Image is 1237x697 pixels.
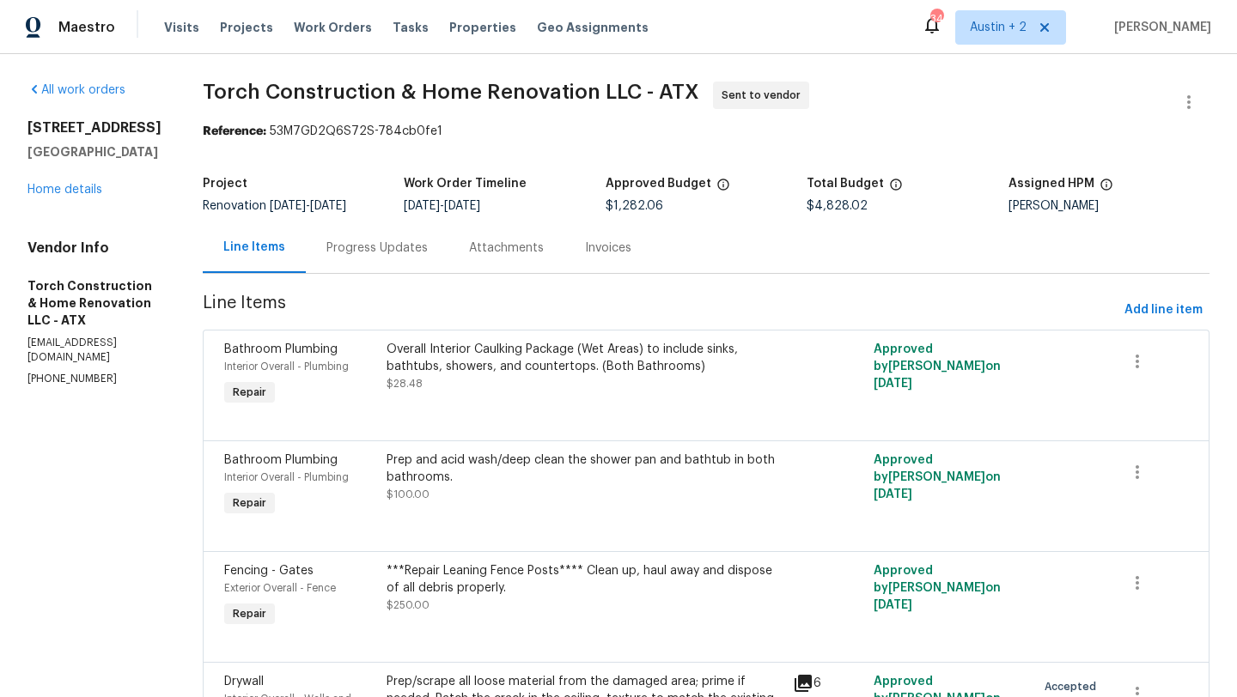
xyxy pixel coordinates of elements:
[874,343,1001,390] span: Approved by [PERSON_NAME] on
[226,384,273,401] span: Repair
[224,454,338,466] span: Bathroom Plumbing
[203,200,346,212] span: Renovation
[1124,300,1203,321] span: Add line item
[606,200,663,212] span: $1,282.06
[224,676,264,688] span: Drywall
[387,600,430,610] span: $250.00
[606,178,711,190] h5: Approved Budget
[224,343,338,355] span: Bathroom Plumbing
[326,239,428,257] div: Progress Updates
[224,472,349,482] span: Interior Overall - Plumbing
[404,200,480,212] span: -
[537,19,649,36] span: Geo Assignments
[294,19,372,36] span: Work Orders
[404,178,527,190] h5: Work Order Timeline
[874,599,912,611] span: [DATE]
[203,125,266,137] b: Reference:
[722,87,807,104] span: Sent to vendor
[27,184,102,196] a: Home details
[226,605,273,622] span: Repair
[393,21,429,33] span: Tasks
[387,341,783,375] div: Overall Interior Caulking Package (Wet Areas) to include sinks, bathtubs, showers, and countertop...
[164,19,199,36] span: Visits
[716,178,730,200] span: The total cost of line items that have been approved by both Opendoor and the Trade Partner. This...
[270,200,306,212] span: [DATE]
[930,10,942,27] div: 34
[1045,678,1103,695] span: Accepted
[27,143,161,161] h5: [GEOGRAPHIC_DATA]
[224,361,349,372] span: Interior Overall - Plumbing
[387,562,783,597] div: ***Repair Leaning Fence Posts**** Clean up, haul away and dispose of all debris properly.
[449,19,516,36] span: Properties
[807,200,868,212] span: $4,828.02
[889,178,903,200] span: The total cost of line items that have been proposed by Opendoor. This sum includes line items th...
[27,372,161,386] p: [PHONE_NUMBER]
[970,19,1027,36] span: Austin + 2
[224,583,336,593] span: Exterior Overall - Fence
[1107,19,1211,36] span: [PERSON_NAME]
[27,277,161,329] h5: Torch Construction & Home Renovation LLC - ATX
[1118,294,1210,326] button: Add line item
[226,494,273,512] span: Repair
[27,119,161,136] h2: [STREET_ADDRESS]
[1008,178,1094,190] h5: Assigned HPM
[874,565,1001,611] span: Approved by [PERSON_NAME] on
[27,336,161,365] p: [EMAIL_ADDRESS][DOMAIN_NAME]
[807,178,884,190] h5: Total Budget
[58,19,115,36] span: Maestro
[469,239,544,257] div: Attachments
[874,454,1001,500] span: Approved by [PERSON_NAME] on
[444,200,480,212] span: [DATE]
[203,82,699,102] span: Torch Construction & Home Renovation LLC - ATX
[27,239,161,257] h4: Vendor Info
[203,294,1118,326] span: Line Items
[387,452,783,486] div: Prep and acid wash/deep clean the shower pan and bathtub in both bathrooms.
[223,239,285,256] div: Line Items
[224,565,314,577] span: Fencing - Gates
[220,19,273,36] span: Projects
[1100,178,1113,200] span: The hpm assigned to this work order.
[387,379,423,389] span: $28.48
[203,178,247,190] h5: Project
[1008,200,1210,212] div: [PERSON_NAME]
[874,488,912,500] span: [DATE]
[874,378,912,390] span: [DATE]
[270,200,346,212] span: -
[585,239,631,257] div: Invoices
[310,200,346,212] span: [DATE]
[793,673,863,694] div: 6
[387,489,430,500] span: $100.00
[404,200,440,212] span: [DATE]
[27,84,125,96] a: All work orders
[203,123,1210,140] div: 53M7GD2Q6S72S-784cb0fe1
